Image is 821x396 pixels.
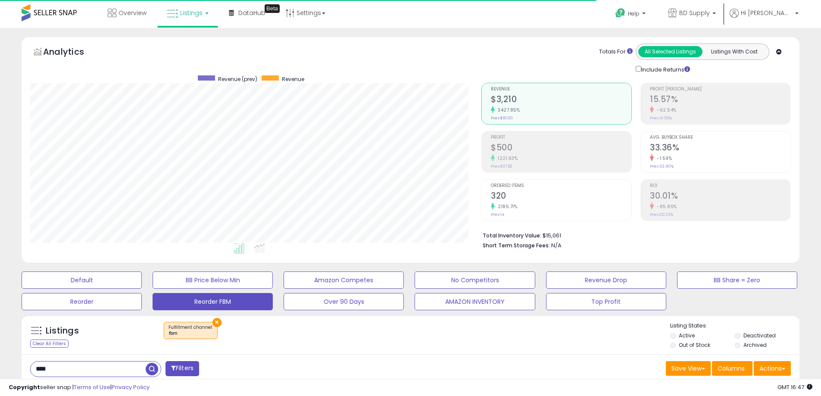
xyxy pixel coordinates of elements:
[153,271,273,289] button: BB Price Below Min
[9,383,40,391] strong: Copyright
[22,271,142,289] button: Default
[650,143,790,154] h2: 33.36%
[495,107,520,113] small: 3427.85%
[30,340,69,348] div: Clear All Filters
[677,271,797,289] button: BB Share = Zero
[415,293,535,310] button: AMAZON INVENTORY
[491,164,512,169] small: Prev: $37.82
[119,9,147,17] span: Overview
[650,135,790,140] span: Avg. Buybox Share
[43,46,101,60] h5: Analytics
[650,212,673,217] small: Prev: 212.23%
[650,94,790,106] h2: 15.57%
[609,1,654,28] a: Help
[654,155,672,162] small: -1.59%
[546,293,666,310] button: Top Profit
[491,94,631,106] h2: $3,210
[654,107,677,113] small: -62.54%
[491,184,631,188] span: Ordered Items
[670,322,799,330] p: Listing States:
[754,361,791,376] button: Actions
[153,293,273,310] button: Reorder FBM
[650,164,674,169] small: Prev: 33.90%
[218,75,257,83] span: Revenue (prev)
[9,384,150,392] div: seller snap | |
[615,8,626,19] i: Get Help
[491,191,631,203] h2: 320
[212,318,222,327] button: ×
[165,361,199,376] button: Filters
[679,9,710,17] span: BD Supply
[629,64,700,74] div: Include Returns
[284,293,404,310] button: Over 90 Days
[169,324,213,337] span: Fulfillment channel :
[718,364,745,373] span: Columns
[415,271,535,289] button: No Competitors
[483,242,550,249] b: Short Term Storage Fees:
[551,241,562,249] span: N/A
[491,87,631,92] span: Revenue
[22,293,142,310] button: Reorder
[712,361,752,376] button: Columns
[679,341,710,349] label: Out of Stock
[491,135,631,140] span: Profit
[679,332,695,339] label: Active
[491,143,631,154] h2: $500
[743,332,776,339] label: Deactivated
[702,46,766,57] button: Listings With Cost
[546,271,666,289] button: Revenue Drop
[638,46,702,57] button: All Selected Listings
[265,4,280,13] div: Tooltip anchor
[654,203,677,210] small: -85.86%
[483,232,541,239] b: Total Inventory Value:
[112,383,150,391] a: Privacy Policy
[46,325,79,337] h5: Listings
[666,361,711,376] button: Save View
[483,230,784,240] li: $15,061
[74,383,110,391] a: Terms of Use
[238,9,265,17] span: DataHub
[599,48,633,56] div: Totals For
[730,9,799,28] a: Hi [PERSON_NAME]
[169,331,213,337] div: fbm
[491,115,513,121] small: Prev: $91.00
[491,212,504,217] small: Prev: 14
[777,383,812,391] span: 2025-09-17 16:47 GMT
[282,75,304,83] span: Revenue
[495,155,518,162] small: 1221.63%
[650,115,672,121] small: Prev: 41.56%
[741,9,793,17] span: Hi [PERSON_NAME]
[495,203,517,210] small: 2185.71%
[284,271,404,289] button: Amazon Competes
[650,191,790,203] h2: 30.01%
[743,341,767,349] label: Archived
[180,9,203,17] span: Listings
[650,184,790,188] span: ROI
[628,10,640,17] span: Help
[650,87,790,92] span: Profit [PERSON_NAME]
